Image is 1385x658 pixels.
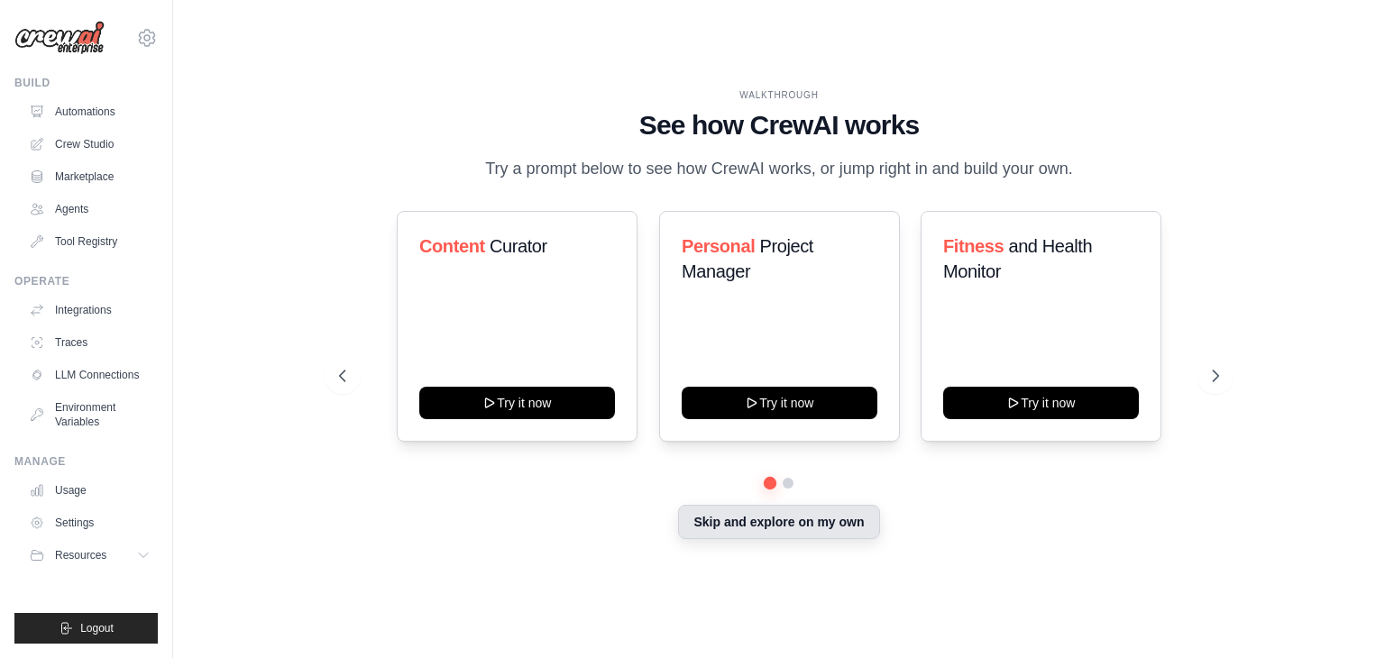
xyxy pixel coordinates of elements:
[943,387,1139,419] button: Try it now
[22,328,158,357] a: Traces
[14,274,158,288] div: Operate
[22,227,158,256] a: Tool Registry
[14,454,158,469] div: Manage
[339,109,1219,142] h1: See how CrewAI works
[339,88,1219,102] div: WALKTHROUGH
[22,296,158,324] a: Integrations
[80,621,114,635] span: Logout
[22,361,158,389] a: LLM Connections
[22,130,158,159] a: Crew Studio
[22,97,158,126] a: Automations
[682,387,877,419] button: Try it now
[682,236,813,281] span: Project Manager
[682,236,755,256] span: Personal
[419,236,485,256] span: Content
[22,476,158,505] a: Usage
[1295,571,1385,658] iframe: Chat Widget
[943,236,1004,256] span: Fitness
[14,613,158,644] button: Logout
[678,505,879,539] button: Skip and explore on my own
[476,156,1082,182] p: Try a prompt below to see how CrewAI works, or jump right in and build your own.
[14,21,105,55] img: Logo
[22,162,158,191] a: Marketplace
[22,195,158,224] a: Agents
[22,541,158,570] button: Resources
[22,508,158,537] a: Settings
[55,548,106,562] span: Resources
[490,236,547,256] span: Curator
[22,393,158,436] a: Environment Variables
[419,387,615,419] button: Try it now
[943,236,1092,281] span: and Health Monitor
[14,76,158,90] div: Build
